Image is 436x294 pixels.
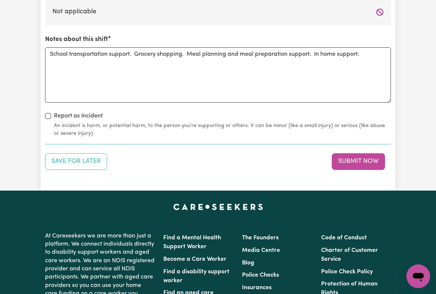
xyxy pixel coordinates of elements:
a: Find a disability support worker [163,269,229,284]
iframe: Button to launch messaging window [406,264,430,288]
a: Police Check Policy [321,269,373,275]
small: An incident is harm, or potential harm, to the person you're supporting or others. It can be mino... [54,122,391,137]
label: Not applicable [52,7,384,17]
a: Blog [242,260,254,266]
a: Insurances [242,285,272,291]
a: Media Centre [242,247,280,253]
a: Find a Mental Health Support Worker [163,235,221,250]
a: The Founders [242,235,279,241]
a: Charter of Customer Service [321,247,378,262]
button: Save your job report [45,153,107,170]
button: Submit your job report [332,153,385,170]
textarea: School transportation support. Grocery shopping. Meal planning and meal preparation support. In h... [45,47,391,103]
label: Report as Incident [54,112,103,120]
a: Police Checks [242,272,279,278]
a: Careseekers home page [173,204,263,210]
a: Code of Conduct [321,235,367,241]
a: Become a Care Worker [163,256,226,262]
label: Notes about this shift [45,35,108,44]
